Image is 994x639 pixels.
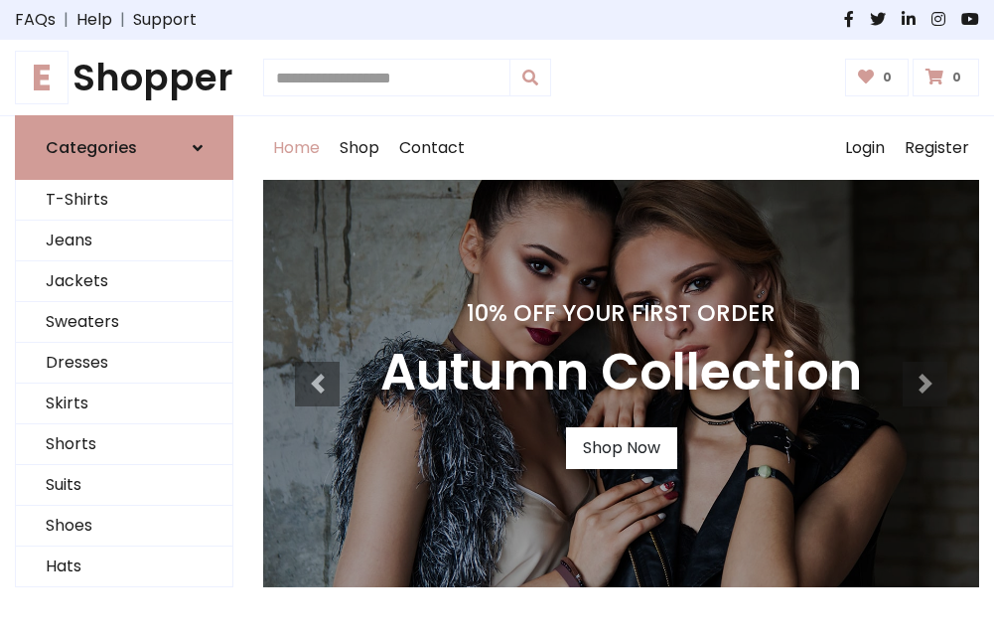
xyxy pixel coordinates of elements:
[76,8,112,32] a: Help
[913,59,979,96] a: 0
[845,59,910,96] a: 0
[16,302,232,343] a: Sweaters
[16,180,232,221] a: T-Shirts
[16,547,232,587] a: Hats
[878,69,897,86] span: 0
[16,424,232,465] a: Shorts
[380,299,862,327] h4: 10% Off Your First Order
[566,427,677,469] a: Shop Now
[16,384,232,424] a: Skirts
[330,116,389,180] a: Shop
[15,51,69,104] span: E
[15,56,233,99] h1: Shopper
[895,116,979,180] a: Register
[16,221,232,261] a: Jeans
[15,56,233,99] a: EShopper
[835,116,895,180] a: Login
[133,8,197,32] a: Support
[112,8,133,32] span: |
[947,69,966,86] span: 0
[263,116,330,180] a: Home
[16,261,232,302] a: Jackets
[15,8,56,32] a: FAQs
[16,506,232,547] a: Shoes
[380,343,862,403] h3: Autumn Collection
[56,8,76,32] span: |
[46,138,137,157] h6: Categories
[16,465,232,506] a: Suits
[15,115,233,180] a: Categories
[16,343,232,384] a: Dresses
[389,116,475,180] a: Contact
